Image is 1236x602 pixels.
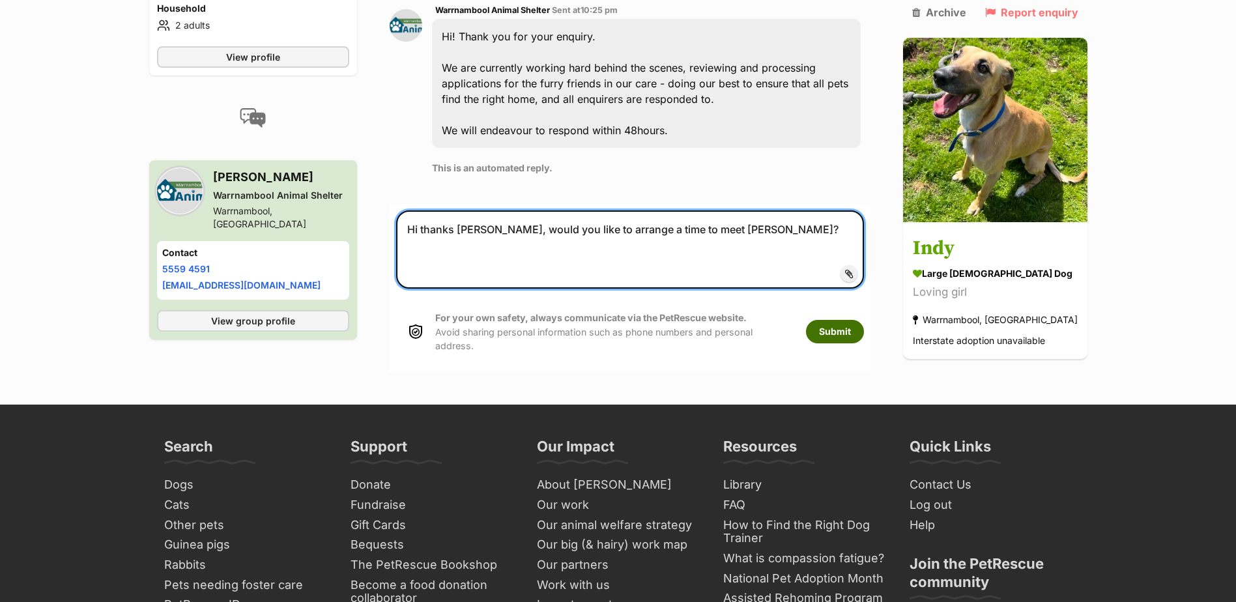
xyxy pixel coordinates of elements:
[718,475,891,495] a: Library
[904,515,1078,536] a: Help
[157,168,203,214] img: Warrnambool Animal Shelter profile pic
[159,555,332,575] a: Rabbits
[240,108,266,128] img: conversation-icon-4a6f8262b818ee0b60e3300018af0b2d0b884aa5de6e9bcb8d3d4eeb1a70a7c4.svg
[532,555,705,575] a: Our partners
[904,475,1078,495] a: Contact Us
[903,225,1087,360] a: Indy large [DEMOGRAPHIC_DATA] Dog Loving girl Warrnambool, [GEOGRAPHIC_DATA] Interstate adoption ...
[718,515,891,549] a: How to Find the Right Dog Trainer
[159,515,332,536] a: Other pets
[432,19,860,148] div: Hi! Thank you for your enquiry. We are currently working hard behind the scenes, reviewing and pr...
[913,284,1078,302] div: Loving girl
[345,555,519,575] a: The PetRescue Bookshop
[532,575,705,595] a: Work with us
[435,312,747,323] strong: For your own safety, always communicate via the PetRescue website.
[432,161,860,175] p: This is an automated reply.
[910,437,991,463] h3: Quick Links
[913,235,1078,264] h3: Indy
[806,320,864,343] button: Submit
[532,515,705,536] a: Our animal welfare strategy
[581,5,618,15] span: 10:25 pm
[162,263,210,274] a: 5559 4591
[345,535,519,555] a: Bequests
[345,515,519,536] a: Gift Cards
[213,189,350,202] div: Warrnambool Animal Shelter
[157,18,350,33] li: 2 adults
[345,495,519,515] a: Fundraise
[718,495,891,515] a: FAQ
[164,437,213,463] h3: Search
[913,267,1078,281] div: large [DEMOGRAPHIC_DATA] Dog
[723,437,797,463] h3: Resources
[435,5,550,15] span: Warrnambool Animal Shelter
[213,205,350,231] div: Warrnambool, [GEOGRAPHIC_DATA]
[912,7,966,18] a: Archive
[985,7,1078,18] a: Report enquiry
[162,246,345,259] h4: Contact
[913,336,1045,347] span: Interstate adoption unavailable
[913,311,1078,329] div: Warrnambool, [GEOGRAPHIC_DATA]
[552,5,618,15] span: Sent at
[157,46,350,68] a: View profile
[351,437,407,463] h3: Support
[345,475,519,495] a: Donate
[211,314,295,328] span: View group profile
[157,2,350,15] h4: Household
[537,437,614,463] h3: Our Impact
[213,168,350,186] h3: [PERSON_NAME]
[435,311,793,352] p: Avoid sharing personal information such as phone numbers and personal address.
[159,535,332,555] a: Guinea pigs
[718,569,891,589] a: National Pet Adoption Month
[532,475,705,495] a: About [PERSON_NAME]
[904,495,1078,515] a: Log out
[159,475,332,495] a: Dogs
[718,549,891,569] a: What is compassion fatigue?
[532,535,705,555] a: Our big (& hairy) work map
[157,310,350,332] a: View group profile
[162,279,321,291] a: [EMAIL_ADDRESS][DOMAIN_NAME]
[159,495,332,515] a: Cats
[390,9,422,42] img: Warrnambool Animal Shelter profile pic
[226,50,280,64] span: View profile
[910,554,1072,599] h3: Join the PetRescue community
[532,495,705,515] a: Our work
[903,38,1087,222] img: Indy
[159,575,332,595] a: Pets needing foster care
